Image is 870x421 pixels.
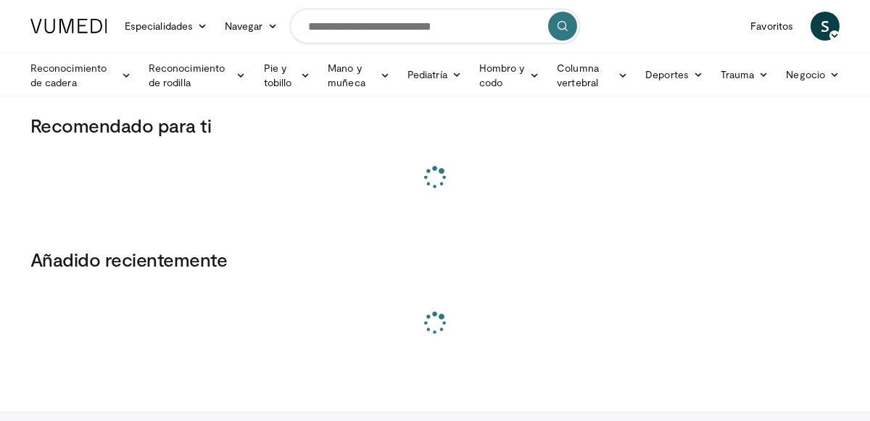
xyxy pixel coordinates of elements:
[328,62,365,88] font: Mano y muñeca
[30,114,211,136] font: Recomendado para ti
[721,68,754,80] font: Trauma
[319,61,399,90] a: Mano y muñeca
[479,62,525,88] font: Hombro y codo
[125,20,193,32] font: Especialidades
[407,68,447,80] font: Pediatría
[22,61,140,90] a: Reconocimiento de cadera
[471,61,549,90] a: Hombro y codo
[777,60,848,89] a: Negocio
[216,12,286,41] a: Navegar
[255,61,320,90] a: Pie y tobillo
[30,62,107,88] font: Reconocimiento de cadera
[116,12,216,41] a: Especialidades
[149,62,225,88] font: Reconocimiento de rodilla
[557,62,599,88] font: Columna vertebral
[637,60,712,89] a: Deportes
[225,20,263,32] font: Navegar
[750,20,793,32] font: Favoritos
[30,248,227,270] font: Añadido recientemente
[786,68,825,80] font: Negocio
[742,12,802,41] a: Favoritos
[548,61,637,90] a: Columna vertebral
[645,68,689,80] font: Deportes
[30,19,107,33] img: Logotipo de VuMedi
[712,60,778,89] a: Trauma
[290,9,580,43] input: Buscar temas, intervenciones
[264,62,292,88] font: Pie y tobillo
[399,60,471,89] a: Pediatría
[140,61,255,90] a: Reconocimiento de rodilla
[821,15,829,36] font: S
[811,12,840,41] a: S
